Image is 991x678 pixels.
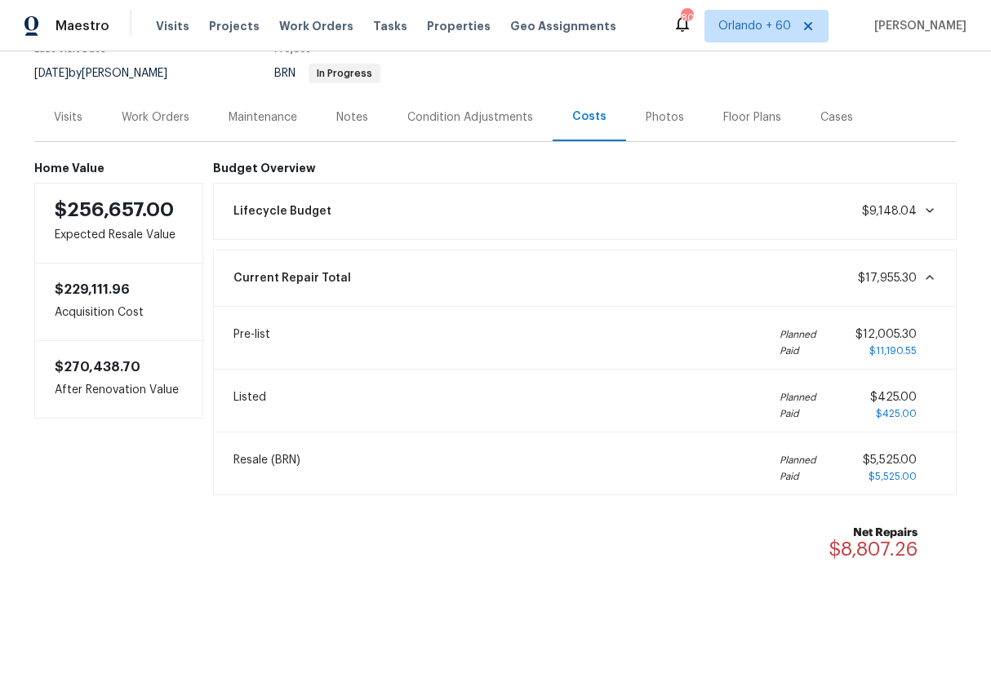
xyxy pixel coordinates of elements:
[310,69,379,78] span: In Progress
[209,18,260,34] span: Projects
[863,454,917,466] span: $5,525.00
[855,329,917,340] span: $12,005.30
[229,109,297,126] div: Maintenance
[681,10,692,26] div: 805
[279,18,353,34] span: Work Orders
[56,18,109,34] span: Maestro
[156,18,189,34] span: Visits
[122,109,189,126] div: Work Orders
[876,409,917,419] span: $425.00
[829,539,918,559] span: $8,807.26
[820,109,853,126] div: Cases
[869,472,917,481] span: $5,525.00
[780,468,816,485] i: Paid
[780,343,816,359] i: Paid
[427,18,491,34] span: Properties
[510,18,616,34] span: Geo Assignments
[55,361,140,374] span: $270,438.70
[34,64,187,83] div: by [PERSON_NAME]
[34,264,203,340] div: Acquisition Cost
[233,203,331,219] span: Lifecycle Budget
[233,452,300,485] span: Resale (BRN)
[718,18,791,34] span: Orlando + 60
[55,200,174,219] span: $256,657.00
[723,109,781,126] div: Floor Plans
[780,326,816,343] i: Planned
[274,68,380,79] span: BRN
[34,183,203,264] div: Expected Resale Value
[55,283,130,296] span: $229,111.96
[336,109,368,126] div: Notes
[869,346,917,356] span: $11,190.55
[34,340,203,419] div: After Renovation Value
[34,162,203,175] h6: Home Value
[233,389,266,422] span: Listed
[780,389,816,405] i: Planned
[862,206,917,217] span: $9,148.04
[213,162,958,175] h6: Budget Overview
[780,405,816,422] i: Paid
[373,20,407,32] span: Tasks
[572,109,607,125] div: Costs
[54,109,82,126] div: Visits
[646,109,684,126] div: Photos
[233,270,351,286] span: Current Repair Total
[407,109,533,126] div: Condition Adjustments
[34,68,69,79] span: [DATE]
[870,392,917,403] span: $425.00
[233,326,270,359] span: Pre-list
[858,273,917,284] span: $17,955.30
[868,18,967,34] span: [PERSON_NAME]
[780,452,816,468] i: Planned
[829,525,918,541] b: Net Repairs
